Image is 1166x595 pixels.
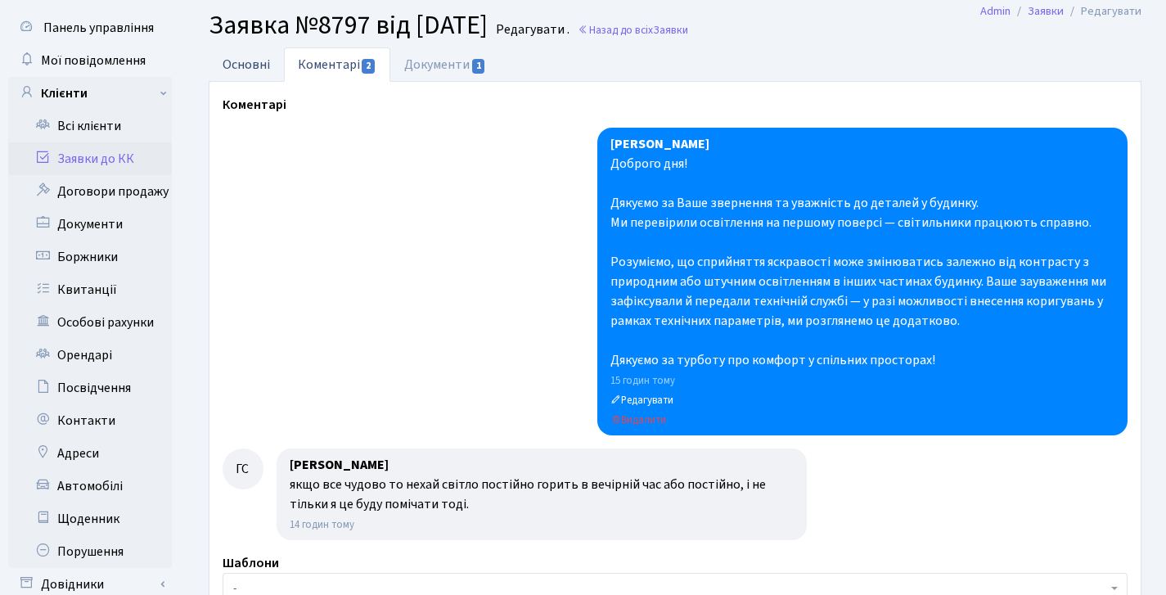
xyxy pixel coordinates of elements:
a: Редагувати [610,390,673,408]
div: [PERSON_NAME] [290,455,794,475]
small: Редагувати [610,393,673,408]
a: Назад до всіхЗаявки [578,22,688,38]
small: 14 годин тому [290,517,354,532]
a: Посвідчення [8,372,172,404]
a: Порушення [8,535,172,568]
a: Заявки до КК [8,142,172,175]
a: Клієнти [8,77,172,110]
small: Редагувати . [493,22,569,38]
a: Основні [209,47,284,81]
span: Панель управління [43,19,154,37]
span: Заявка №8797 від [DATE] [209,7,488,44]
span: 1 [472,59,485,74]
a: Щоденник [8,503,172,535]
span: 2 [362,59,375,74]
div: якщо все чудово то нехай світло постійно горить в вечірній час або постійно, і не тільки я це буд... [290,475,794,514]
a: Документи [390,47,500,82]
a: Мої повідомлення [8,44,172,77]
a: Договори продажу [8,175,172,208]
span: Заявки [653,22,688,38]
a: Автомобілі [8,470,172,503]
div: [PERSON_NAME] [610,134,1114,154]
a: Заявки [1028,2,1064,20]
a: Видалити [610,410,666,428]
span: Мої повідомлення [41,52,146,70]
li: Редагувати [1064,2,1141,20]
small: 15 годин тому [610,373,675,388]
a: Боржники [8,241,172,273]
a: Всі клієнти [8,110,172,142]
a: Коментарі [284,47,390,82]
small: Видалити [610,412,666,427]
a: Документи [8,208,172,241]
a: Admin [980,2,1011,20]
a: Адреси [8,437,172,470]
a: Контакти [8,404,172,437]
label: Коментарі [223,95,286,115]
a: Квитанції [8,273,172,306]
label: Шаблони [223,553,279,573]
div: Доброго дня! Дякуємо за Ваше звернення та уважність до деталей у будинку. Ми перевірили освітленн... [610,154,1114,370]
a: Орендарі [8,339,172,372]
a: Панель управління [8,11,172,44]
body: Rich Text Area. Press ALT-0 for help. [13,13,890,31]
a: Особові рахунки [8,306,172,339]
div: ГС [223,449,263,489]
